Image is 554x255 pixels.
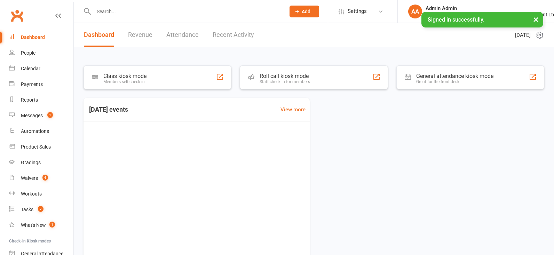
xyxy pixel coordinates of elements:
a: Recent Activity [213,23,254,47]
a: Clubworx [8,7,26,24]
a: Payments [9,77,73,92]
input: Search... [92,7,280,16]
div: What's New [21,222,46,228]
div: Great for the front desk [416,79,493,84]
a: View more [280,105,306,114]
div: People [21,50,35,56]
a: What's New1 [9,217,73,233]
span: Settings [348,3,367,19]
a: Attendance [166,23,199,47]
span: 7 [38,206,43,212]
div: Automations [21,128,49,134]
div: Workouts [21,191,42,197]
div: Reports [21,97,38,103]
a: Tasks 7 [9,202,73,217]
div: Gradings [21,160,41,165]
a: Dashboard [9,30,73,45]
a: Product Sales [9,139,73,155]
a: Messages 1 [9,108,73,123]
span: 1 [49,222,55,228]
h3: [DATE] events [84,103,134,116]
a: Revenue [128,23,152,47]
div: Members self check-in [103,79,147,84]
span: [DATE] [515,31,531,39]
span: 4 [42,175,48,181]
div: Class kiosk mode [103,73,147,79]
button: Add [290,6,319,17]
span: 1 [47,112,53,118]
div: Waivers [21,175,38,181]
div: Payments [21,81,43,87]
div: Staff check-in for members [260,79,310,84]
a: People [9,45,73,61]
div: Messages [21,113,43,118]
a: Waivers 4 [9,170,73,186]
button: × [530,12,542,27]
div: Roll call kiosk mode [260,73,310,79]
div: Tasks [21,207,33,212]
a: Calendar [9,61,73,77]
span: Add [302,9,310,14]
div: General attendance kiosk mode [416,73,493,79]
div: Dashboard [21,34,45,40]
div: Calendar [21,66,40,71]
span: Signed in successfully. [428,16,484,23]
a: Gradings [9,155,73,170]
a: Reports [9,92,73,108]
a: Dashboard [84,23,114,47]
a: Automations [9,123,73,139]
div: Product Sales [21,144,51,150]
div: AA [408,5,422,18]
a: Workouts [9,186,73,202]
